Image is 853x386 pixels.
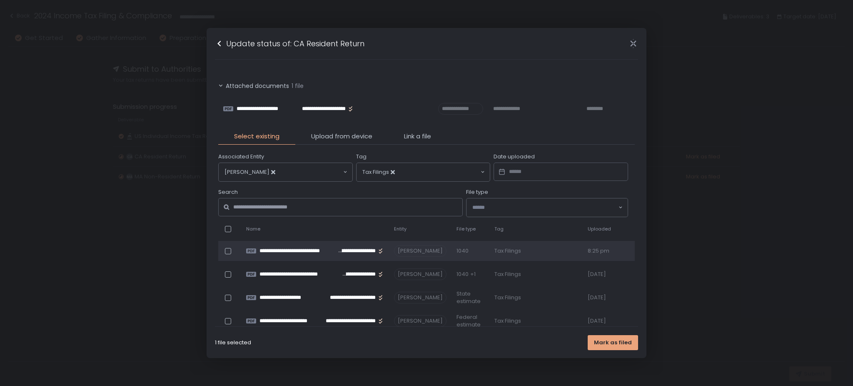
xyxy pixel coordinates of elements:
span: Tag [356,153,367,160]
span: 1 file [292,82,304,90]
span: Name [246,226,260,232]
div: [PERSON_NAME] [394,315,446,327]
button: Deselect Tax Filings [391,170,395,174]
button: Deselect James Coletti [271,170,275,174]
span: File type [456,226,476,232]
span: Associated Entity [218,153,264,160]
span: [DATE] [588,294,606,301]
span: Link a file [404,132,431,141]
span: Search [218,188,238,196]
span: Tag [494,226,504,232]
h1: Update status of: CA Resident Return [226,38,364,49]
span: Uploaded [588,226,611,232]
button: Mark as filed [588,335,638,350]
input: Search for option [472,203,618,212]
div: 1040 [456,247,469,255]
span: Date uploaded [494,153,535,160]
div: [PERSON_NAME] [394,292,446,303]
span: Select existing [234,132,279,141]
span: [DATE] [588,317,606,325]
div: Search for option [466,198,628,217]
div: 1040 [456,271,469,278]
input: Search for option [403,168,480,176]
div: [PERSON_NAME] [394,268,446,280]
span: Mark as filed [594,339,632,346]
span: 8:25 pm [588,247,609,255]
div: Search for option [219,163,352,181]
input: Search for option [284,168,342,176]
input: Datepicker input [494,163,628,181]
div: State estimate [456,290,483,305]
span: Tax Filings [362,168,403,176]
div: [PERSON_NAME] [394,245,446,257]
div: +1 [470,271,476,278]
span: Attached documents [226,82,289,90]
div: Close [620,39,646,48]
div: Federal estimate [456,313,483,328]
span: File type [466,188,488,196]
div: 1 file selected [215,339,251,346]
span: [PERSON_NAME] [224,168,284,176]
span: Upload from device [311,132,372,141]
div: Search for option [357,163,490,181]
span: [DATE] [588,271,606,278]
span: Entity [394,226,407,232]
